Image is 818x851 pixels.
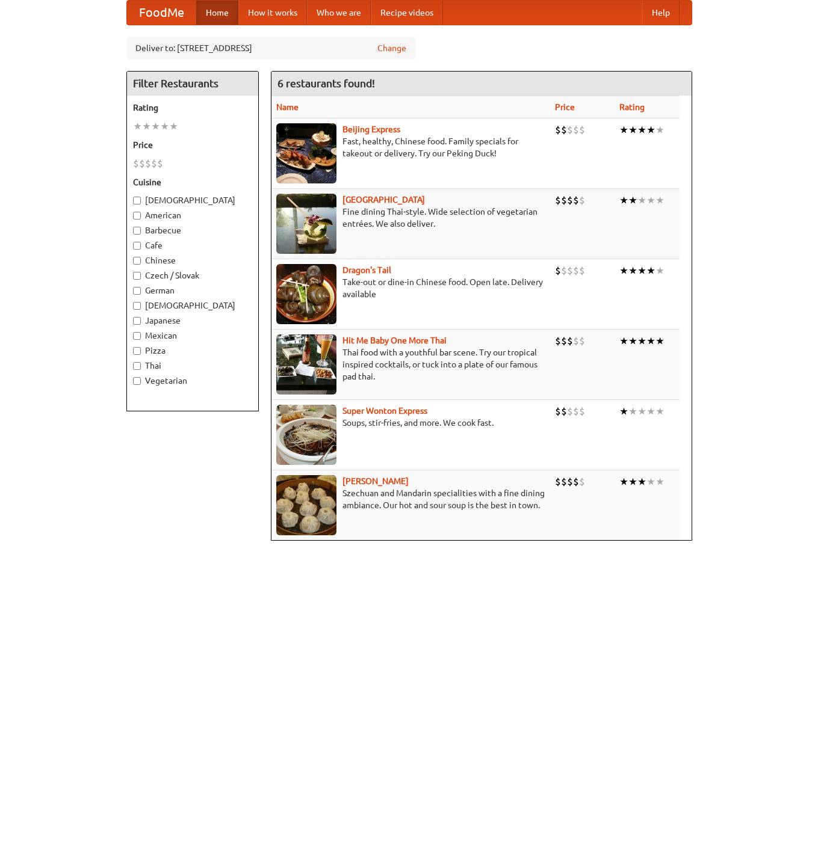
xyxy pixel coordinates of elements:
li: $ [579,264,585,277]
li: $ [567,123,573,137]
li: ★ [142,120,151,133]
label: Pizza [133,345,252,357]
li: ★ [619,405,628,418]
p: Szechuan and Mandarin specialities with a fine dining ambiance. Our hot and sour soup is the best... [276,487,546,511]
label: [DEMOGRAPHIC_DATA] [133,194,252,206]
li: ★ [637,194,646,207]
li: $ [573,334,579,348]
li: ★ [160,120,169,133]
li: $ [579,123,585,137]
li: $ [151,157,157,170]
b: [GEOGRAPHIC_DATA] [342,195,425,204]
a: Beijing Express [342,124,400,134]
li: ★ [619,475,628,488]
li: ★ [619,194,628,207]
h5: Rating [133,102,252,114]
li: $ [567,334,573,348]
li: $ [555,405,561,418]
li: ★ [655,405,665,418]
label: Japanese [133,315,252,327]
a: Super Wonton Express [342,406,427,416]
li: ★ [646,475,655,488]
li: ★ [628,475,637,488]
li: $ [139,157,145,170]
li: ★ [628,334,637,348]
a: Dragon's Tail [342,265,391,275]
a: [PERSON_NAME] [342,476,409,486]
li: ★ [628,405,637,418]
img: babythai.jpg [276,334,336,395]
a: FoodMe [127,1,196,25]
input: Barbecue [133,227,141,235]
label: Thai [133,360,252,372]
label: Vegetarian [133,375,252,387]
a: Home [196,1,238,25]
div: Deliver to: [STREET_ADDRESS] [126,37,415,59]
input: [DEMOGRAPHIC_DATA] [133,302,141,310]
input: [DEMOGRAPHIC_DATA] [133,197,141,204]
li: ★ [619,264,628,277]
img: dragon.jpg [276,264,336,324]
li: $ [133,157,139,170]
label: Barbecue [133,224,252,236]
h4: Filter Restaurants [127,72,258,96]
li: $ [555,264,561,277]
a: Price [555,102,575,112]
ng-pluralize: 6 restaurants found! [277,78,375,89]
li: ★ [619,334,628,348]
p: Thai food with a youthful bar scene. Try our tropical inspired cocktails, or tuck into a plate of... [276,346,546,382]
li: ★ [646,194,655,207]
a: Recipe videos [371,1,443,25]
li: ★ [619,123,628,137]
p: Fast, healthy, Chinese food. Family specials for takeout or delivery. Try our Peking Duck! [276,135,546,159]
li: $ [579,194,585,207]
input: Vegetarian [133,377,141,385]
li: ★ [655,264,665,277]
li: ★ [646,334,655,348]
li: $ [561,194,567,207]
a: Rating [619,102,645,112]
input: Czech / Slovak [133,272,141,280]
p: Fine dining Thai-style. Wide selection of vegetarian entrées. We also deliver. [276,206,546,230]
label: Mexican [133,330,252,342]
li: $ [555,194,561,207]
img: superwonton.jpg [276,405,336,465]
li: ★ [151,120,160,133]
img: beijing.jpg [276,123,336,183]
a: Change [377,42,406,54]
h5: Cuisine [133,176,252,188]
label: American [133,209,252,221]
li: $ [573,264,579,277]
li: $ [567,264,573,277]
p: Take-out or dine-in Chinese food. Open late. Delivery available [276,276,546,300]
li: $ [561,264,567,277]
li: $ [561,334,567,348]
a: Hit Me Baby One More Thai [342,336,447,345]
li: $ [567,405,573,418]
li: ★ [646,123,655,137]
label: Cafe [133,239,252,251]
li: ★ [637,475,646,488]
li: ★ [646,264,655,277]
li: ★ [655,123,665,137]
li: ★ [655,334,665,348]
li: $ [555,334,561,348]
li: $ [157,157,163,170]
li: ★ [637,334,646,348]
label: German [133,284,252,296]
img: shandong.jpg [276,475,336,535]
input: American [133,212,141,220]
input: Mexican [133,332,141,340]
li: ★ [133,120,142,133]
li: ★ [637,405,646,418]
li: ★ [169,120,178,133]
li: $ [567,475,573,488]
li: $ [561,405,567,418]
label: Chinese [133,254,252,266]
li: $ [573,475,579,488]
li: $ [561,123,567,137]
li: ★ [637,123,646,137]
